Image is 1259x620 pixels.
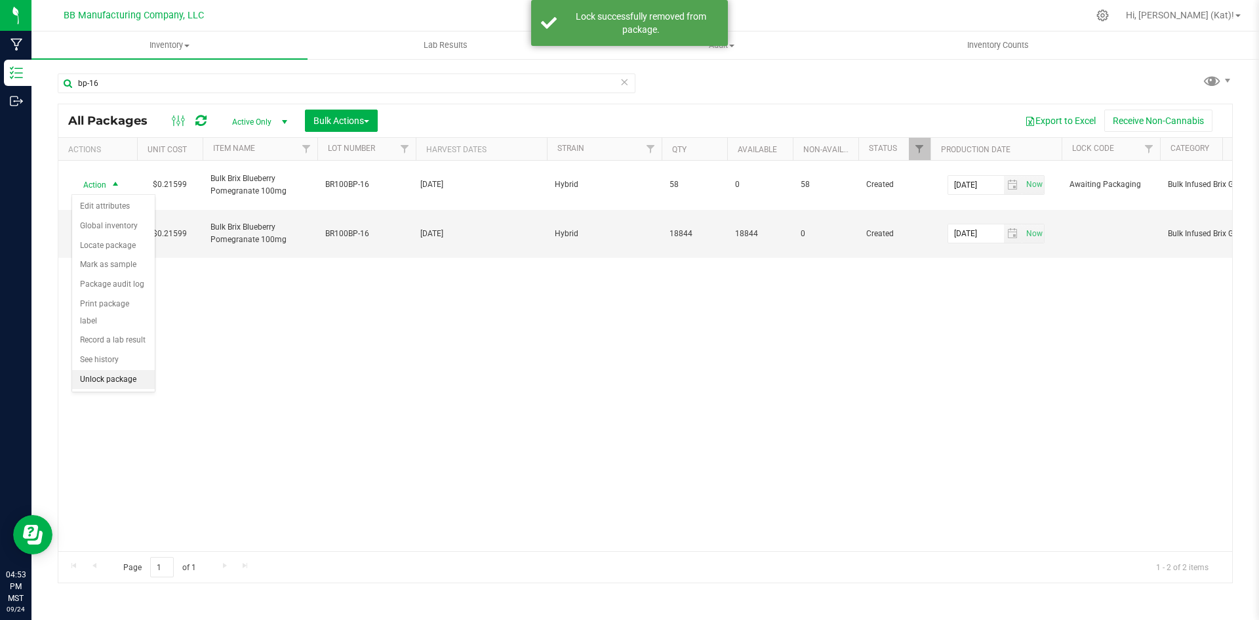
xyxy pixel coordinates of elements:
span: Hybrid [555,178,654,191]
a: Inventory [31,31,308,59]
div: Value 1: 2024-11-26 [420,178,543,191]
a: Filter [1138,138,1160,160]
div: Value 1: 2024-11-26 [420,228,543,240]
span: Action [71,176,107,194]
iframe: Resource center [13,515,52,554]
td: $0.21599 [137,161,203,210]
div: Manage settings [1094,9,1111,22]
a: Lock Code [1072,144,1114,153]
span: Hi, [PERSON_NAME] (Kat)! [1126,10,1234,20]
span: BR100BP-16 [325,228,408,240]
a: Production Date [941,145,1010,154]
inline-svg: Manufacturing [10,38,23,51]
span: Bulk Brix Blueberry Pomegranate 100mg [210,221,310,246]
a: Non-Available [803,145,862,154]
span: BB Manufacturing Company, LLC [64,10,204,21]
span: Page of 1 [112,557,207,577]
input: Search Package ID, Item Name, SKU, Lot or Part Number... [58,73,635,93]
span: All Packages [68,114,161,128]
a: Filter [394,138,416,160]
a: Lot Number [328,144,375,153]
button: Bulk Actions [305,110,378,132]
li: Mark as sample [72,255,155,275]
button: Receive Non-Cannabis [1104,110,1212,132]
li: Edit attributes [72,197,155,217]
a: Filter [296,138,317,160]
span: Inventory Counts [949,39,1047,51]
span: select [1022,176,1044,194]
span: Clear [620,73,629,91]
span: 1 - 2 of 2 items [1146,557,1219,577]
span: 0 [801,228,850,240]
span: Hybrid [555,228,654,240]
span: Set Current date [1023,224,1045,243]
a: Strain [557,144,584,153]
th: Harvest Dates [416,138,547,161]
span: BR100BP-16 [325,178,408,191]
p: 04:53 PM MST [6,569,26,604]
span: select [1022,224,1044,243]
a: Lab Results [308,31,584,59]
span: Inventory [31,39,308,51]
div: Actions [68,145,132,154]
span: 58 [801,178,850,191]
p: 09/24 [6,604,26,614]
a: Category [1170,144,1209,153]
a: Item Name [213,144,255,153]
div: Lock successfully removed from package. [564,10,718,36]
a: Filter [909,138,930,160]
span: Created [866,178,923,191]
inline-svg: Inventory [10,66,23,79]
button: Export to Excel [1016,110,1104,132]
a: Status [869,144,897,153]
span: select [1004,176,1023,194]
li: See history [72,350,155,370]
span: 18844 [735,228,785,240]
li: Unlock package [72,370,155,390]
span: Lab Results [406,39,485,51]
span: Set Current date [1023,175,1045,194]
input: 1 [150,557,174,577]
a: Available [738,145,777,154]
li: Package audit log [72,275,155,295]
span: 58 [669,178,719,191]
li: Locate package [72,236,155,256]
a: Inventory Counts [860,31,1136,59]
span: Bulk Brix Blueberry Pomegranate 100mg [210,173,310,197]
a: Filter [640,138,662,160]
span: 18844 [669,228,719,240]
a: Unit Cost [148,145,187,154]
li: Global inventory [72,217,155,236]
span: select [1004,224,1023,243]
li: Record a lab result [72,331,155,350]
span: Awaiting Packaging [1069,178,1152,191]
inline-svg: Outbound [10,94,23,108]
span: select [108,176,124,194]
td: $0.21599 [137,210,203,258]
a: Qty [672,145,687,154]
span: Created [866,228,923,240]
span: Bulk Actions [313,115,369,126]
span: 0 [735,178,785,191]
li: Print package label [72,295,155,331]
